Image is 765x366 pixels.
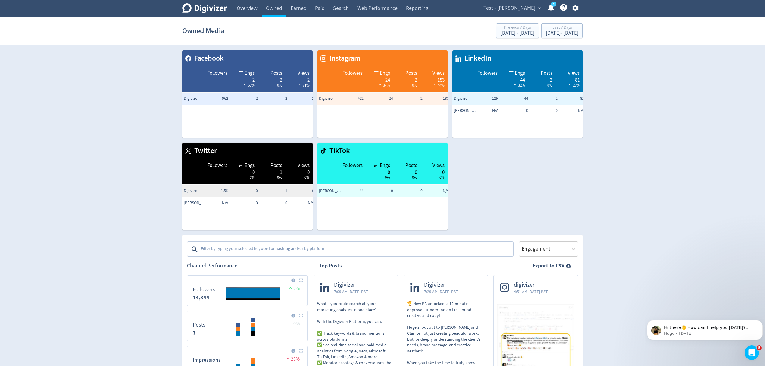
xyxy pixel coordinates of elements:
span: digivizer [514,282,548,289]
td: 0 [500,105,529,117]
span: Digivizer [424,282,458,289]
button: Last 7 Days[DATE]- [DATE] [541,23,583,38]
div: 81 [558,77,580,81]
td: 1 [259,185,289,197]
img: negative-performance-white.svg [567,82,573,87]
td: 2 [289,93,318,105]
span: Digivizer [184,96,208,102]
td: 2 [395,93,424,105]
span: 44% [432,83,445,88]
table: customized table [317,50,448,138]
span: _ 0% [436,175,445,180]
button: Previous 7 Days[DATE] - [DATE] [496,23,539,38]
span: _ 0% [382,175,390,180]
span: Views [298,70,310,77]
span: LinkedIn [461,53,491,64]
table: customized table [452,50,583,138]
span: 28% [567,83,580,88]
div: 183 [423,77,445,81]
td: N/A [200,197,230,209]
span: 7:09 AM [DATE] PST [334,289,368,295]
div: 0 [288,169,310,174]
span: 34% [377,83,390,88]
td: 0 [395,185,424,197]
span: Posts [405,162,417,169]
img: positive-performance.svg [287,286,293,290]
td: N/A [289,197,318,209]
h1: Owned Media [182,21,224,40]
div: Last 7 Days [546,25,578,30]
img: negative-performance-white.svg [512,82,518,87]
iframe: Intercom live chat [745,345,759,360]
td: 44 [336,185,365,197]
span: _ 0% [274,175,282,180]
td: N/A [559,105,589,117]
td: 183 [424,93,454,105]
span: Instagram [326,53,360,64]
span: Followers [342,162,363,169]
text: 24/09 [242,338,249,342]
strong: 14,844 [193,294,209,301]
span: 32% [512,83,525,88]
td: 0 [365,185,395,197]
span: Facebook [191,53,224,64]
span: 4:51 AM [DATE] PST [514,289,548,295]
div: 2 [233,77,255,81]
span: Views [298,162,310,169]
img: negative-performance.svg [285,356,291,361]
td: 0 [259,197,289,209]
td: 0 [230,197,259,209]
span: Followers [207,70,227,77]
h2: Top Posts [319,262,342,270]
td: 0 [289,185,318,197]
span: Digivizer [454,96,478,102]
span: _ 0% [544,83,552,88]
text: 28/09 [273,338,280,342]
span: _ 0% [409,83,417,88]
span: 5 [757,345,762,350]
strong: 7 [193,329,196,336]
img: Placeholder [299,349,303,353]
span: Engs [245,162,255,169]
span: 23% [285,356,300,362]
span: Engs [380,70,390,77]
table: customized table [182,50,313,138]
div: 2 [261,77,282,81]
div: 0 [423,169,445,174]
span: expand_more [537,5,542,11]
button: Test - [PERSON_NAME] [481,3,542,13]
img: positive-performance-white.svg [377,82,383,87]
td: 44 [500,93,529,105]
span: Soham Patel [184,200,208,206]
span: 2% [287,286,300,292]
td: 0 [230,185,259,197]
dt: Posts [193,321,205,328]
div: 2 [396,77,417,81]
div: 2 [531,77,552,81]
td: 962 [200,93,230,105]
span: Posts [541,70,552,77]
div: 1 [261,169,282,174]
dt: Followers [193,286,215,293]
span: 60% [242,83,255,88]
table: customized table [182,143,313,230]
span: _ 0% [274,83,282,88]
span: 71% [297,83,310,88]
span: Digivizer [184,188,208,194]
h2: Channel Performance [187,262,308,270]
span: Engs [515,70,525,77]
div: Previous 7 Days [501,25,534,30]
span: Malyn Diaz [319,188,343,194]
iframe: Intercom notifications message [645,308,765,350]
td: N/A [424,185,454,197]
div: 0 [396,169,417,174]
div: [DATE] - [DATE] [501,30,534,36]
td: N/A [470,105,500,117]
span: Views [432,162,445,169]
span: Posts [405,70,417,77]
span: Digivizer [319,96,343,102]
span: Posts [270,70,282,77]
strong: Export to CSV [532,262,564,270]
